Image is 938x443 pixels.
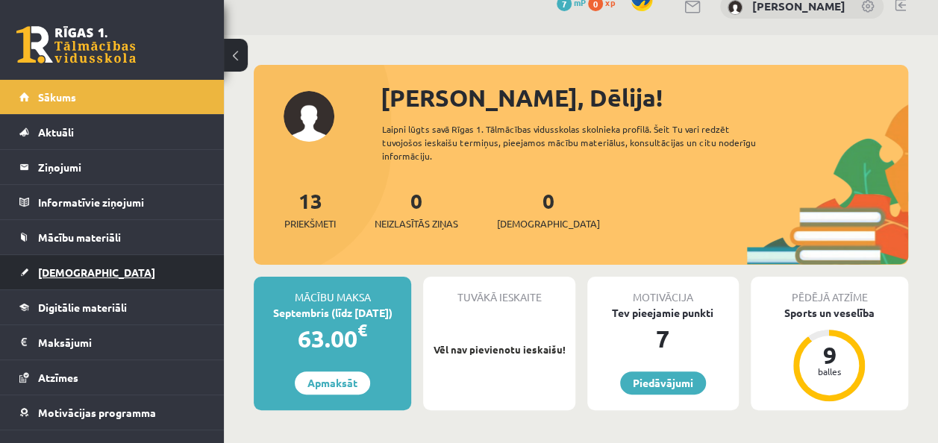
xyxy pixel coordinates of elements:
a: Ziņojumi [19,150,205,184]
span: [DEMOGRAPHIC_DATA] [38,266,155,279]
div: Pēdējā atzīme [751,277,908,305]
a: 0[DEMOGRAPHIC_DATA] [497,187,600,231]
div: 63.00 [254,321,411,356]
div: Laipni lūgts savā Rīgas 1. Tālmācības vidusskolas skolnieka profilā. Šeit Tu vari redzēt tuvojošo... [382,122,775,163]
span: Priekšmeti [284,216,336,231]
div: balles [807,367,851,376]
p: Vēl nav pievienotu ieskaišu! [431,342,567,357]
div: 7 [587,321,739,356]
div: 9 [807,343,851,367]
a: Rīgas 1. Tālmācības vidusskola [16,26,136,63]
span: Neizlasītās ziņas [375,216,458,231]
a: Sports un veselība 9 balles [751,305,908,403]
span: [DEMOGRAPHIC_DATA] [497,216,600,231]
span: Atzīmes [38,371,78,384]
a: Motivācijas programma [19,395,205,430]
span: Digitālie materiāli [38,301,127,314]
span: € [357,319,367,341]
div: Sports un veselība [751,305,908,321]
a: Atzīmes [19,360,205,395]
div: Motivācija [587,277,739,305]
legend: Ziņojumi [38,150,205,184]
a: 13Priekšmeti [284,187,336,231]
a: Informatīvie ziņojumi [19,185,205,219]
legend: Informatīvie ziņojumi [38,185,205,219]
div: Tev pieejamie punkti [587,305,739,321]
a: Aktuāli [19,115,205,149]
a: Digitālie materiāli [19,290,205,324]
span: Sākums [38,90,76,104]
legend: Maksājumi [38,325,205,359]
div: Tuvākā ieskaite [423,277,575,305]
a: Apmaksāt [295,371,370,395]
a: Sākums [19,80,205,114]
span: Mācību materiāli [38,230,121,244]
div: Mācību maksa [254,277,411,305]
div: Septembris (līdz [DATE]) [254,305,411,321]
a: 0Neizlasītās ziņas [375,187,458,231]
a: Mācību materiāli [19,220,205,254]
span: Aktuāli [38,125,74,139]
a: [DEMOGRAPHIC_DATA] [19,255,205,289]
div: [PERSON_NAME], Dēlija! [381,80,908,116]
a: Piedāvājumi [620,371,706,395]
a: Maksājumi [19,325,205,359]
span: Motivācijas programma [38,406,156,419]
